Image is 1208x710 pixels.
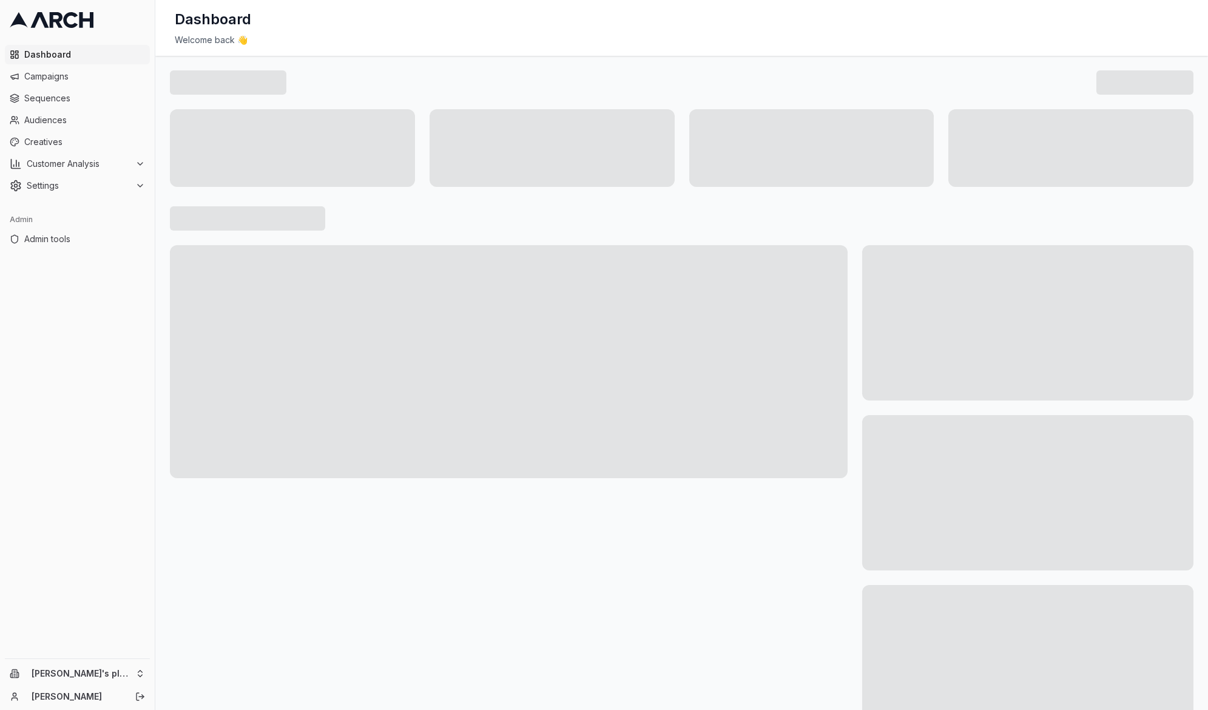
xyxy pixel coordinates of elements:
span: Dashboard [24,49,145,61]
span: Sequences [24,92,145,104]
a: [PERSON_NAME] [32,691,122,703]
a: Audiences [5,110,150,130]
button: Log out [132,688,149,705]
span: Customer Analysis [27,158,130,170]
a: Admin tools [5,229,150,249]
div: Welcome back 👋 [175,34,1189,46]
span: Admin tools [24,233,145,245]
span: Settings [27,180,130,192]
a: Sequences [5,89,150,108]
h1: Dashboard [175,10,251,29]
a: Creatives [5,132,150,152]
button: Customer Analysis [5,154,150,174]
a: Campaigns [5,67,150,86]
button: Settings [5,176,150,195]
button: [PERSON_NAME]'s playground [5,664,150,683]
div: Admin [5,210,150,229]
span: Campaigns [24,70,145,83]
span: Audiences [24,114,145,126]
span: [PERSON_NAME]'s playground [32,668,130,679]
span: Creatives [24,136,145,148]
a: Dashboard [5,45,150,64]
